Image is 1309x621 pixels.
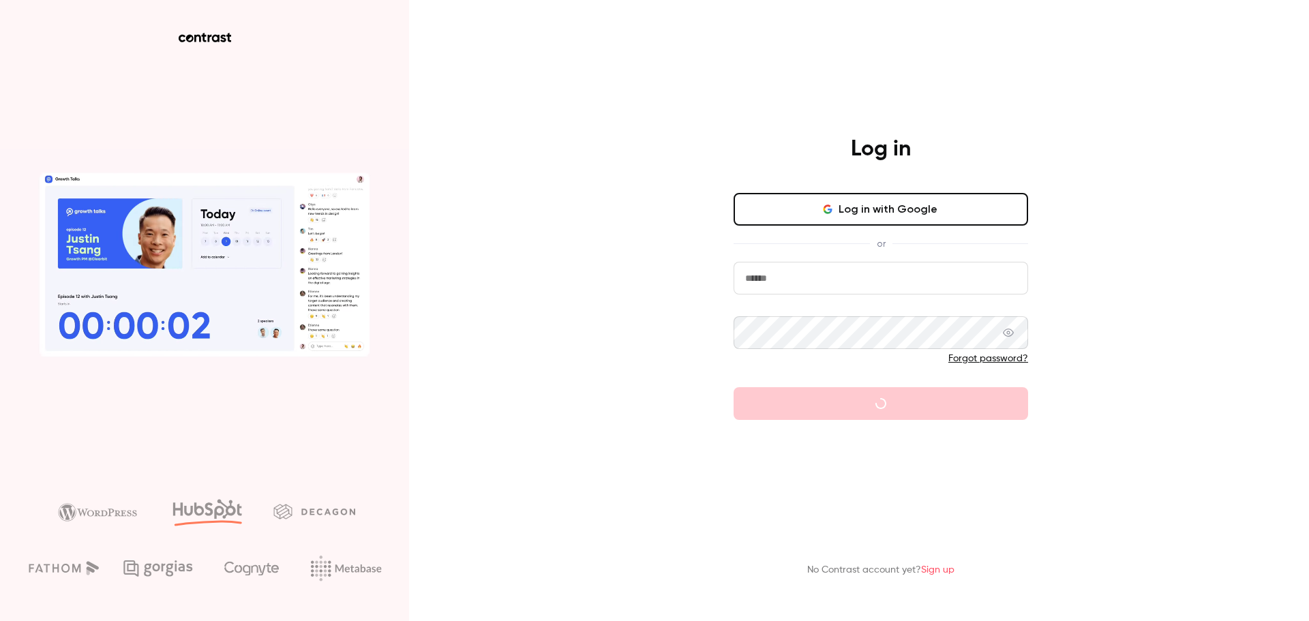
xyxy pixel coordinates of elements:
img: decagon [273,504,355,519]
a: Forgot password? [948,354,1028,363]
span: or [870,237,892,251]
a: Sign up [921,565,954,575]
button: Log in with Google [734,193,1028,226]
h4: Log in [851,136,911,163]
p: No Contrast account yet? [807,563,954,577]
